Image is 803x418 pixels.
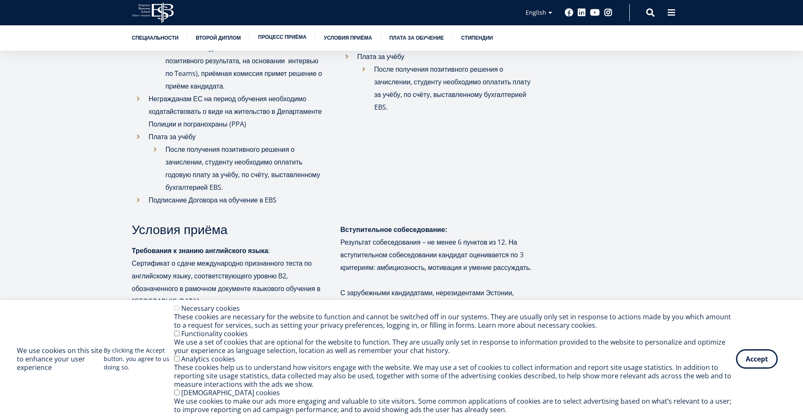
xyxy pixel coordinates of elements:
[341,50,532,113] li: Плата за учёбу
[174,397,736,414] div: We use cookies to make our ads more engaging and valuable to site visitors. Some common applicati...
[17,346,104,372] h2: We use cookies on this site to enhance your user experience
[461,34,493,42] a: Стипендии
[174,338,736,355] div: We use a set of cookies that are optional for the website to function. They are usually only set ...
[149,143,324,194] li: После получения позитивного решения о зачислении, студенту необходимо оплатить годовую плату за у...
[132,92,324,130] li: Негражданам ЕС на период обучения необходимо ходатайствовать о виде на жительство в Департаменте ...
[341,286,532,337] p: С зарубежными кандидатами, нерезидентами Эстонии, интервью, как правило, проводится по Teams, за ...
[341,225,447,234] strong: Вступительное собеседование:
[181,388,280,397] label: [DEMOGRAPHIC_DATA] cookies
[577,8,586,17] a: Linkedin
[181,329,248,338] label: Functionality cookies
[132,194,324,206] li: Подписание Договора на обучение в EBS
[324,34,372,42] a: Условия приёма
[132,223,324,236] h3: Условия приёма
[181,304,240,313] label: Necessary cookies
[604,8,612,17] a: Instagram
[132,130,324,194] li: Плата за учёбу
[174,363,736,388] div: These cookies help us to understand how visitors engage with the website. We may use a set of coo...
[174,313,736,329] div: These cookies are necessary for the website to function and cannot be switched off in our systems...
[181,354,235,364] label: Analytics cookies
[149,16,324,92] li: После предоставления всех документов и прохождения условий приёма (в том числе соответствия уровн...
[357,63,532,113] li: После получения позитивного решения о зачислении, студенту необходимо оплатить плату за учёбу, по...
[341,236,532,274] p: Результат собеседования – не менее 6 пунктов из 12. На вступительном собеседовании кандидат оцени...
[196,34,241,42] a: Второй диплом
[258,33,306,41] a: Процесс приёма
[104,346,174,372] p: By clicking the Accept button, you agree to us doing so.
[389,34,444,42] a: Плата за обучение
[736,349,778,369] button: Accept
[590,8,600,17] a: Youtube
[132,244,324,307] p: : Сертификат о сдаче международно признанного теста по английскому языку, соответствующего уровню...
[565,8,573,17] a: Facebook
[132,34,179,42] a: Специальности
[132,246,269,255] strong: Требования к знанию английского языка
